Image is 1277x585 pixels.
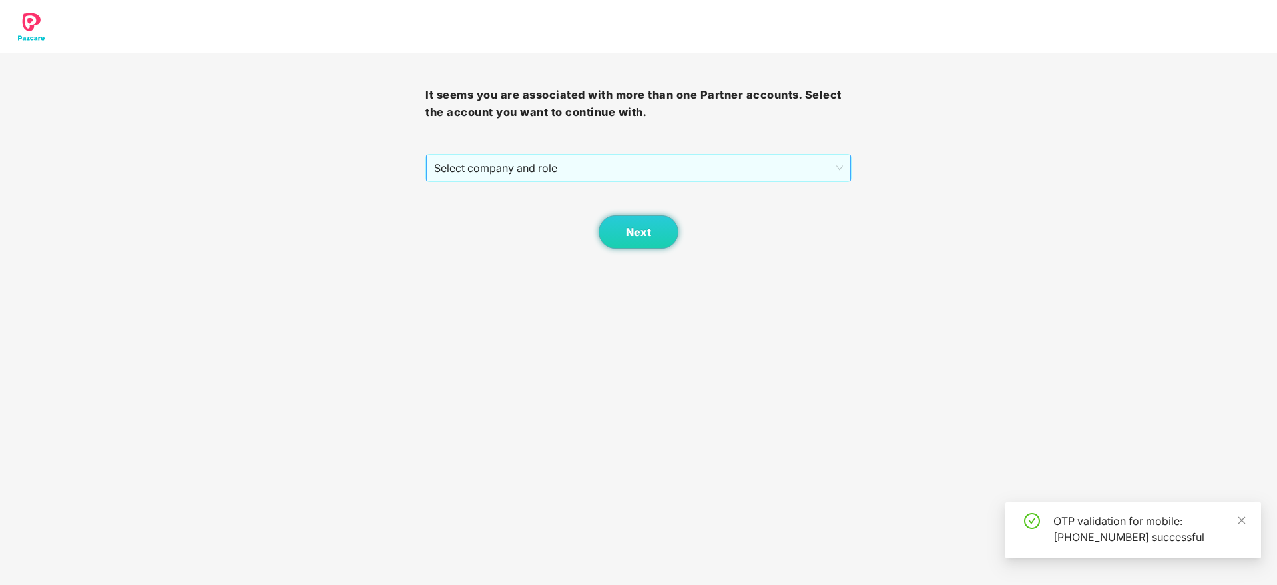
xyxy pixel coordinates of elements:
span: Select company and role [434,155,842,181]
span: Next [626,226,651,239]
span: close [1237,516,1246,525]
div: OTP validation for mobile: [PHONE_NUMBER] successful [1053,513,1245,545]
button: Next [599,215,678,249]
h3: It seems you are associated with more than one Partner accounts. Select the account you want to c... [425,87,851,121]
span: check-circle [1024,513,1040,529]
